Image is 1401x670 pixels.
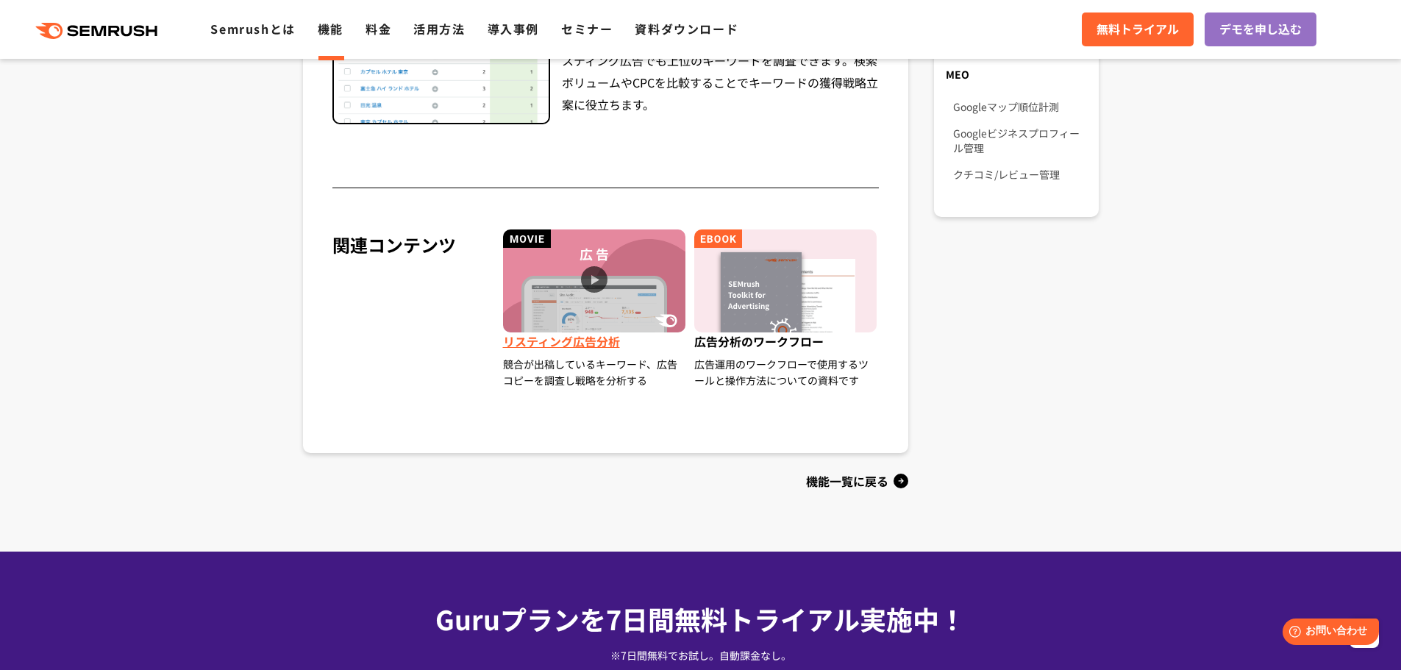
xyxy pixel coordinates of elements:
[694,332,879,356] span: 広告分析のワークフロー
[499,229,691,388] a: リスティング広告分析 競合が出稿しているキーワード、広告コピーを調査し戦略を分析する
[413,20,465,38] a: 活用方法
[694,356,879,388] div: 広告運用のワークフローで使用するツールと操作方法についての資料です
[1097,20,1179,39] span: 無料トライアル
[315,599,1087,638] div: Guruプランを7日間
[674,599,966,638] span: 無料トライアル実施中！
[953,120,1086,161] a: Googleビジネスプロフィール管理
[934,61,1098,88] div: MEO
[1082,13,1194,46] a: 無料トライアル
[488,20,539,38] a: 導入事例
[503,332,688,356] span: リスティング広告分析
[1219,20,1302,39] span: デモを申し込む
[1270,613,1385,654] iframe: Help widget launcher
[303,469,909,493] a: 機能一覧に戻る
[332,229,491,416] div: 関連コンテンツ
[318,20,343,38] a: 機能
[315,648,1087,663] div: ※7日間無料でお試し。自動課金なし。
[635,20,738,38] a: 資料ダウンロード
[210,20,295,38] a: Semrushとは
[953,161,1086,188] a: クチコミ/レビュー管理
[1205,13,1316,46] a: デモを申し込む
[503,356,688,388] div: 競合が出稿しているキーワード、広告コピーを調査し戦略を分析する
[561,20,613,38] a: セミナー
[691,229,883,416] a: 広告分析のワークフロー 広告運用のワークフローで使用するツールと操作方法についての資料です
[953,93,1086,120] a: Googleマップ順位計測
[366,20,391,38] a: 料金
